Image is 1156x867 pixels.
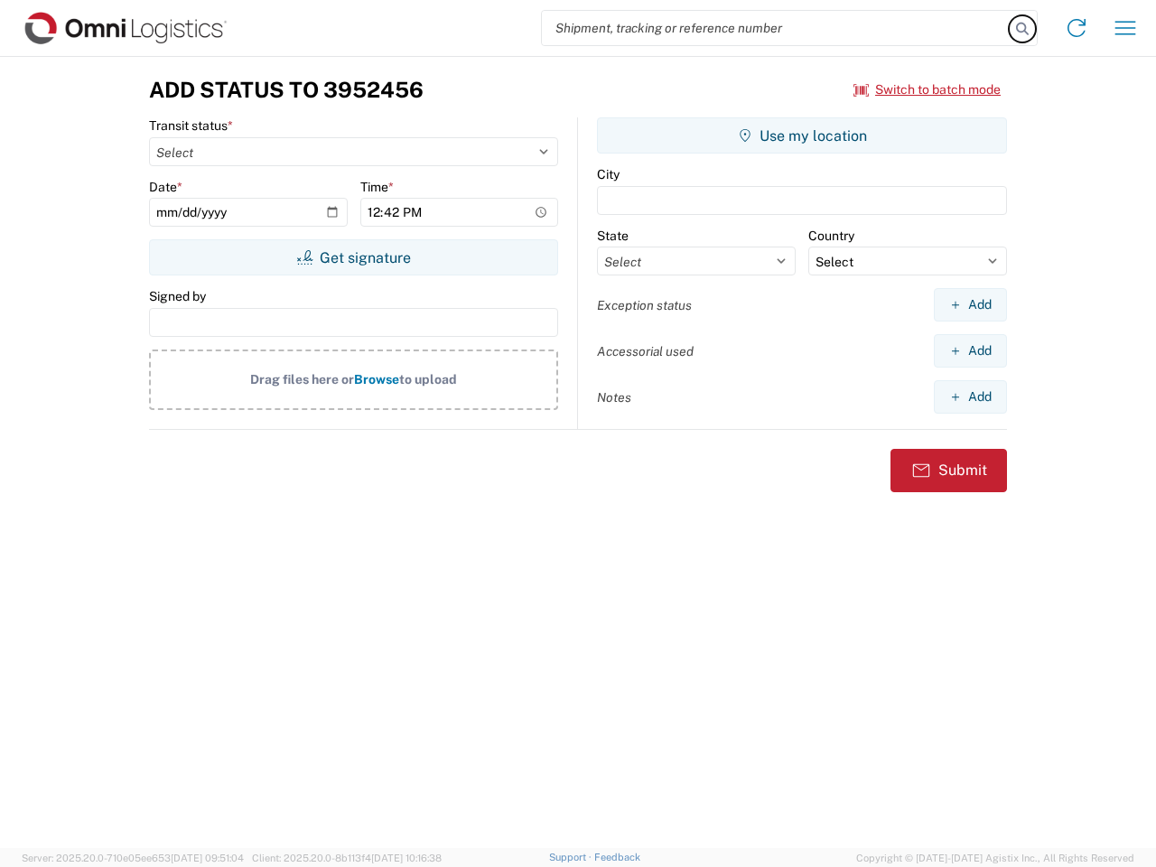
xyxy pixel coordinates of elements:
[594,852,640,862] a: Feedback
[542,11,1010,45] input: Shipment, tracking or reference number
[597,297,692,313] label: Exception status
[252,853,442,863] span: Client: 2025.20.0-8b113f4
[934,334,1007,368] button: Add
[934,380,1007,414] button: Add
[597,117,1007,154] button: Use my location
[808,228,854,244] label: Country
[549,852,594,862] a: Support
[149,239,558,275] button: Get signature
[853,75,1001,105] button: Switch to batch mode
[371,853,442,863] span: [DATE] 10:16:38
[360,179,394,195] label: Time
[171,853,244,863] span: [DATE] 09:51:04
[149,179,182,195] label: Date
[934,288,1007,322] button: Add
[890,449,1007,492] button: Submit
[22,853,244,863] span: Server: 2025.20.0-710e05ee653
[149,77,424,103] h3: Add Status to 3952456
[399,372,457,387] span: to upload
[597,389,631,406] label: Notes
[597,228,629,244] label: State
[856,850,1134,866] span: Copyright © [DATE]-[DATE] Agistix Inc., All Rights Reserved
[149,288,206,304] label: Signed by
[354,372,399,387] span: Browse
[597,343,694,359] label: Accessorial used
[149,117,233,134] label: Transit status
[250,372,354,387] span: Drag files here or
[597,166,620,182] label: City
